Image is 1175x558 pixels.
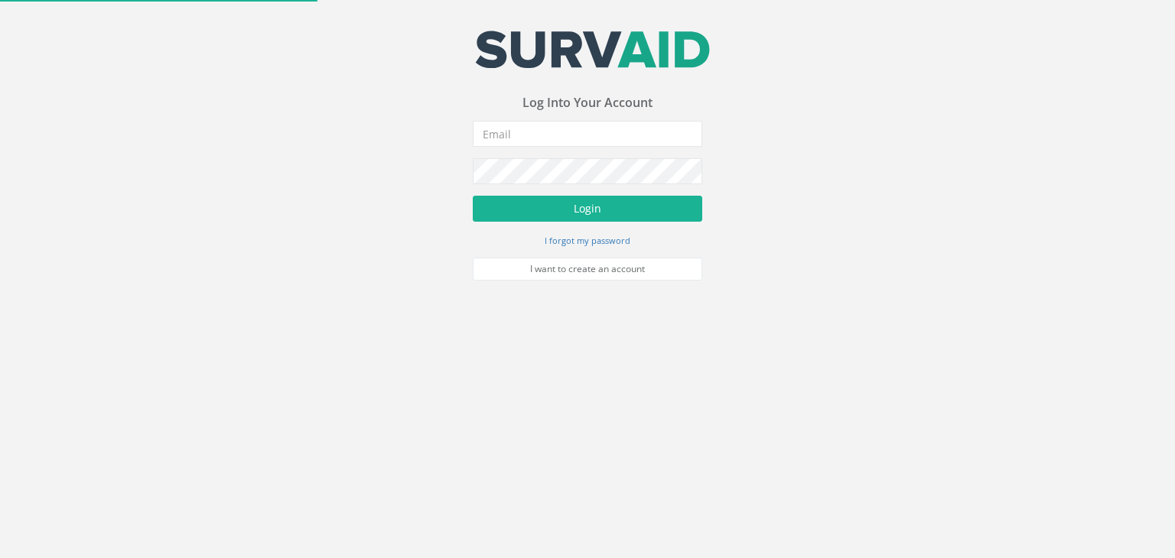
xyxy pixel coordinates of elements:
button: Login [473,196,702,222]
h3: Log Into Your Account [473,96,702,110]
a: I forgot my password [545,233,630,247]
small: I forgot my password [545,235,630,246]
input: Email [473,121,702,147]
a: I want to create an account [473,258,702,281]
